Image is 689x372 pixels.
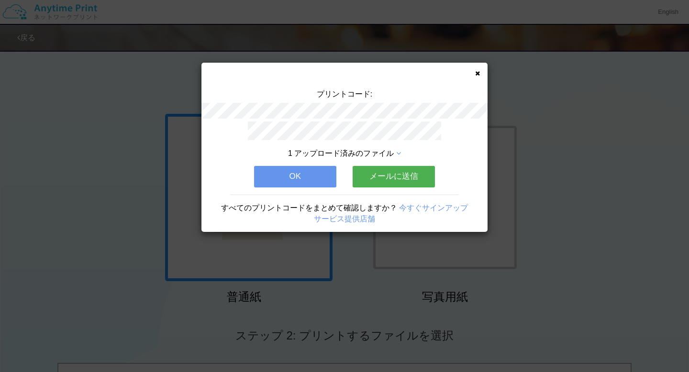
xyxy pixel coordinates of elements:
span: 1 アップロード済みのファイル [288,149,394,157]
button: OK [254,166,336,187]
button: メールに送信 [353,166,435,187]
span: すべてのプリントコードをまとめて確認しますか？ [221,204,397,212]
span: プリントコード: [317,90,372,98]
a: 今すぐサインアップ [399,204,468,212]
a: サービス提供店舗 [314,215,375,223]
